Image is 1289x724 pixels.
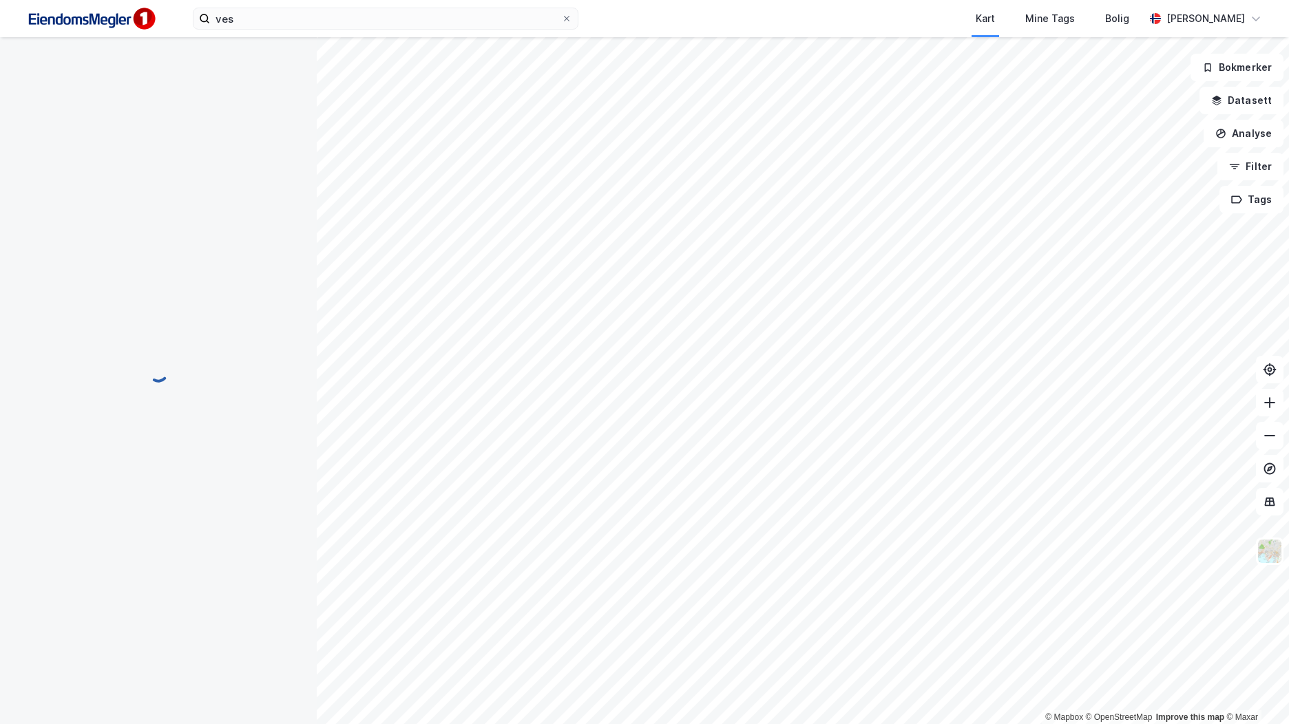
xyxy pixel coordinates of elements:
div: [PERSON_NAME] [1166,10,1245,27]
div: Kontrollprogram for chat [1220,658,1289,724]
input: Søk på adresse, matrikkel, gårdeiere, leietakere eller personer [210,8,561,29]
a: Mapbox [1045,712,1083,722]
div: Kart [976,10,995,27]
img: spinner.a6d8c91a73a9ac5275cf975e30b51cfb.svg [147,361,169,383]
img: Z [1257,538,1283,564]
div: Bolig [1105,10,1129,27]
img: F4PB6Px+NJ5v8B7XTbfpPpyloAAAAASUVORK5CYII= [22,3,160,34]
a: Improve this map [1156,712,1224,722]
button: Bokmerker [1191,54,1283,81]
a: OpenStreetMap [1086,712,1153,722]
button: Analyse [1204,120,1283,147]
button: Datasett [1199,87,1283,114]
div: Mine Tags [1025,10,1075,27]
button: Filter [1217,153,1283,180]
button: Tags [1219,186,1283,213]
iframe: Chat Widget [1220,658,1289,724]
